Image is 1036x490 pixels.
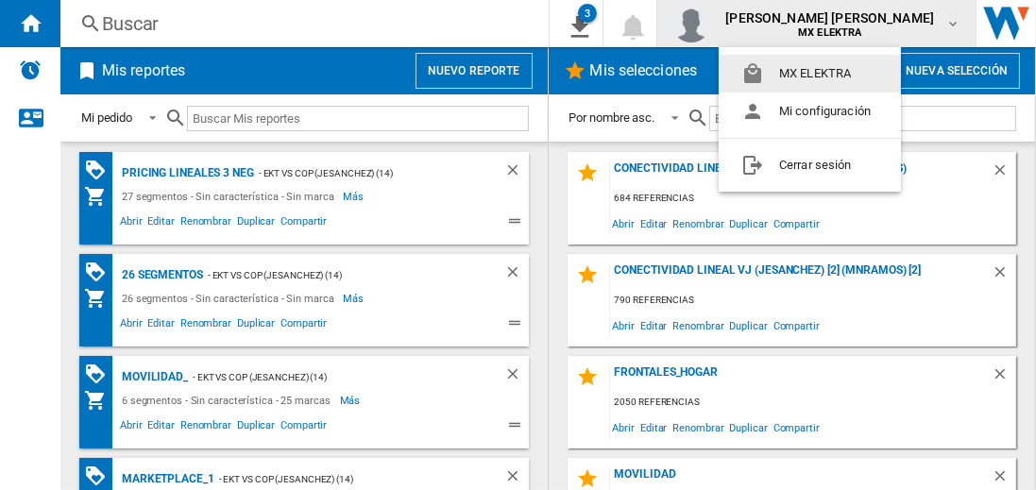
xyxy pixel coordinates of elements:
[719,146,901,184] button: Cerrar sesión
[719,55,901,93] button: MX ELEKTRA
[719,93,901,130] button: Mi configuración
